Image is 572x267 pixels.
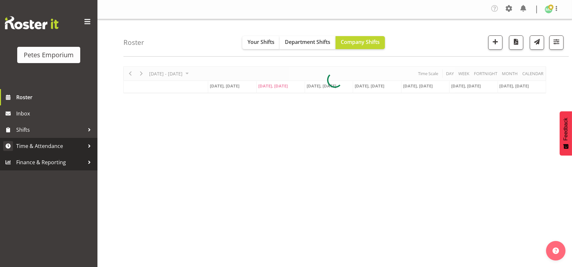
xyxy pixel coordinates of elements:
[530,35,544,50] button: Send a list of all shifts for the selected filtered period to all rostered employees.
[16,109,94,118] span: Inbox
[24,50,74,60] div: Petes Emporium
[509,35,523,50] button: Download a PDF of the roster according to the set date range.
[16,125,84,135] span: Shifts
[560,111,572,155] button: Feedback - Show survey
[16,92,94,102] span: Roster
[336,36,385,49] button: Company Shifts
[553,247,559,254] img: help-xxl-2.png
[545,6,553,13] img: melissa-cowen2635.jpg
[248,38,274,46] span: Your Shifts
[16,141,84,151] span: Time & Attendance
[5,16,58,29] img: Rosterit website logo
[285,38,330,46] span: Department Shifts
[123,39,144,46] h4: Roster
[341,38,380,46] span: Company Shifts
[280,36,336,49] button: Department Shifts
[488,35,502,50] button: Add a new shift
[16,157,84,167] span: Finance & Reporting
[563,118,569,140] span: Feedback
[242,36,280,49] button: Your Shifts
[549,35,564,50] button: Filter Shifts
